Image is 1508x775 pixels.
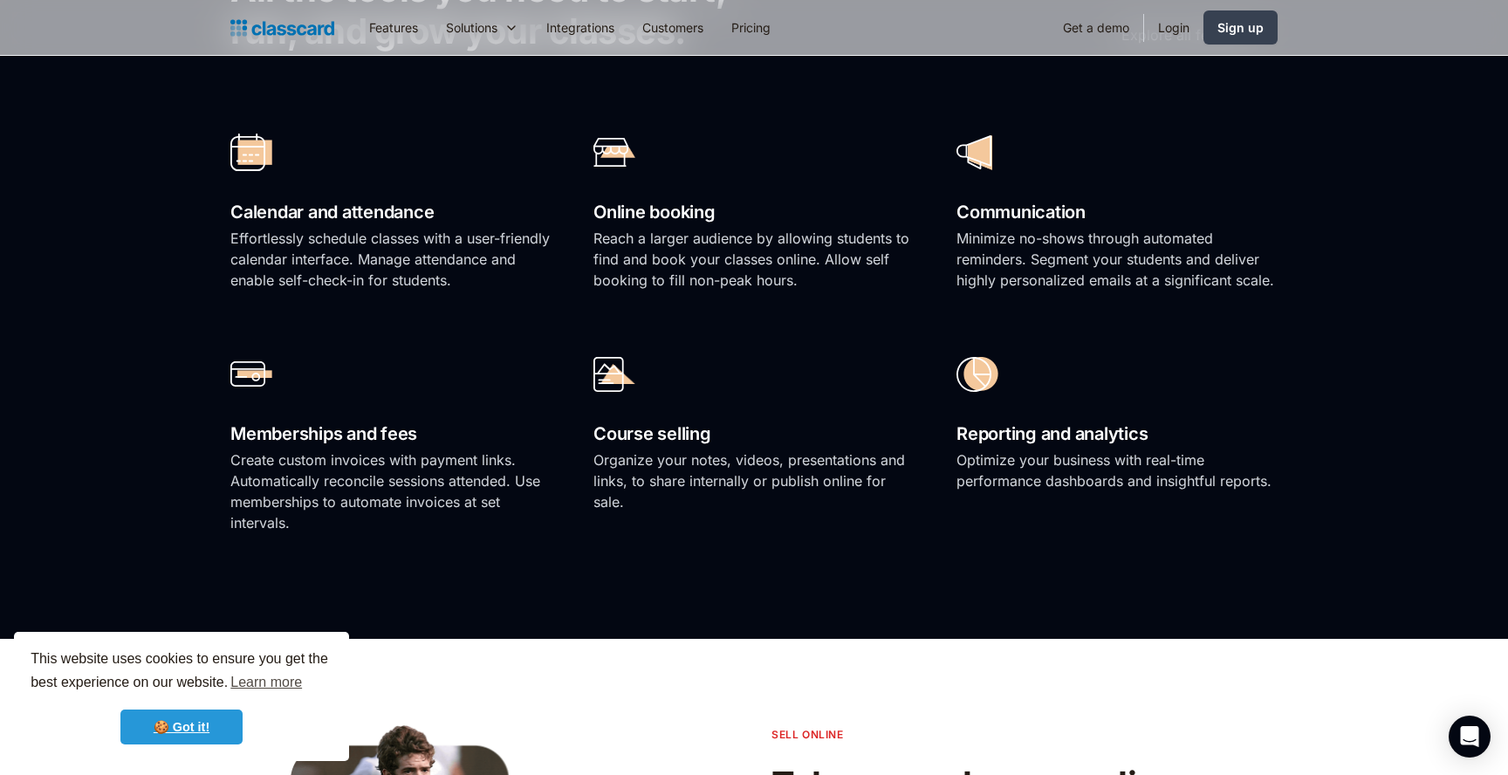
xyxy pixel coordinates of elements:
a: Logo [230,16,334,40]
div: Open Intercom Messenger [1449,716,1491,758]
span: This website uses cookies to ensure you get the best experience on our website. [31,648,332,696]
a: Pricing [717,8,785,47]
p: Effortlessly schedule classes with a user-friendly calendar interface. Manage attendance and enab... [230,228,552,291]
p: Reach a larger audience by allowing students to find and book your classes online. Allow self boo... [593,228,915,291]
div: cookieconsent [14,632,349,761]
div: Sign up [1217,18,1264,37]
h2: Online booking [593,197,915,228]
h2: Course selling [593,419,915,449]
h2: Reporting and analytics [956,419,1278,449]
a: Get a demo [1049,8,1143,47]
a: Integrations [532,8,628,47]
p: Organize your notes, videos, presentations and links, to share internally or publish online for s... [593,449,915,512]
a: dismiss cookie message [120,710,243,744]
a: Features [355,8,432,47]
p: sell online [771,726,844,743]
p: Optimize your business with real-time performance dashboards and insightful reports. [956,449,1278,491]
p: Create custom invoices with payment links. Automatically reconcile sessions attended. Use members... [230,449,552,533]
a: Customers [628,8,717,47]
h2: Memberships and fees [230,419,552,449]
a: learn more about cookies [228,669,305,696]
div: Solutions [432,8,532,47]
a: Sign up [1203,10,1278,45]
h2: Communication [956,197,1278,228]
p: Minimize no-shows through automated reminders. Segment your students and deliver highly personali... [956,228,1278,291]
h2: Calendar and attendance [230,197,552,228]
a: Login [1144,8,1203,47]
div: Solutions [446,18,497,37]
